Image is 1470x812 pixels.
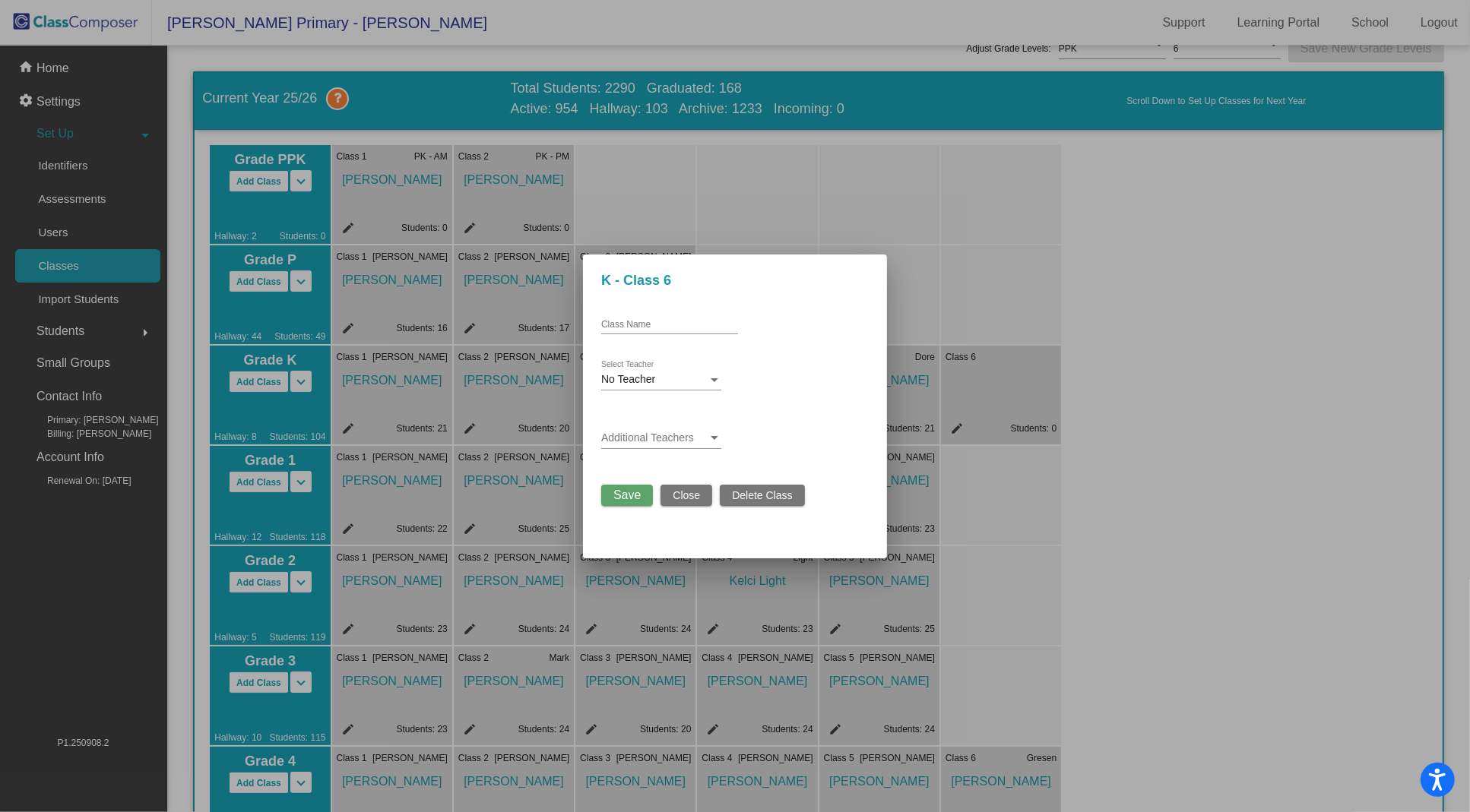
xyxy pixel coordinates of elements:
button: Close [661,485,712,506]
button: Save [601,485,653,506]
button: Delete Class [720,485,804,506]
span: No Teacher [601,373,655,385]
span: Delete Class [732,489,792,501]
h3: K - Class 6 [601,273,869,289]
span: Save [613,488,641,501]
span: Close [673,489,700,501]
